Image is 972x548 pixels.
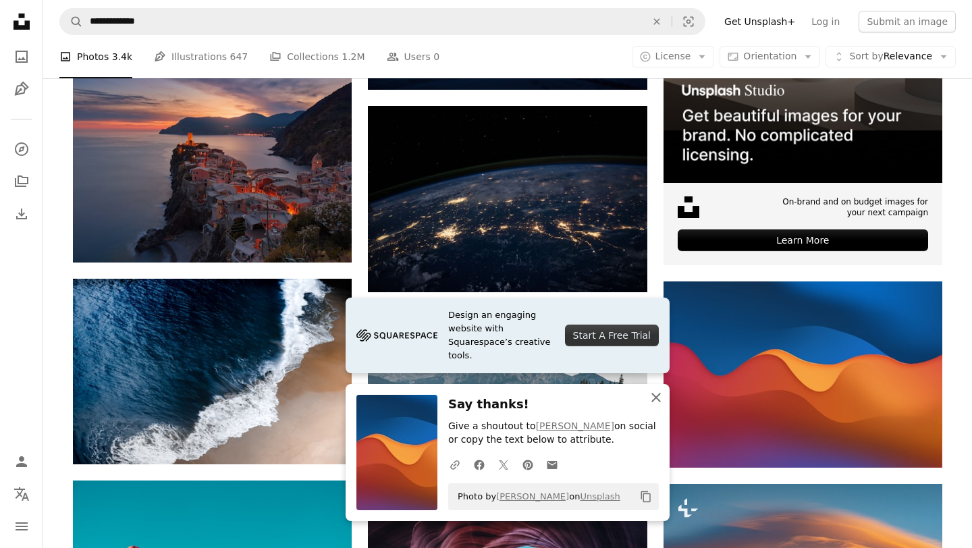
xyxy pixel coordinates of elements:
[8,200,35,227] a: Download History
[356,325,437,346] img: file-1705255347840-230a6ab5bca9image
[8,43,35,70] a: Photos
[448,308,554,362] span: Design an engaging website with Squarespace’s creative tools.
[678,196,699,218] img: file-1631678316303-ed18b8b5cb9cimage
[269,35,364,78] a: Collections 1.2M
[664,281,942,467] img: a blue and orange background with wavy shapes
[8,448,35,475] a: Log in / Sign up
[859,11,956,32] button: Submit an image
[73,279,352,464] img: aerial photography of seashore
[642,9,672,34] button: Clear
[346,298,670,373] a: Design an engaging website with Squarespace’s creative tools.Start A Free Trial
[655,51,691,61] span: License
[8,481,35,508] button: Language
[672,9,705,34] button: Visual search
[368,106,647,292] img: photo of outer space
[678,229,928,251] div: Learn More
[8,8,35,38] a: Home — Unsplash
[775,196,928,219] span: On-brand and on budget images for your next campaign
[73,163,352,175] a: aerial view of village on mountain cliff during orange sunset
[8,168,35,195] a: Collections
[540,451,564,478] a: Share over email
[433,49,439,64] span: 0
[368,193,647,205] a: photo of outer space
[342,49,364,64] span: 1.2M
[448,395,659,414] h3: Say thanks!
[8,513,35,540] button: Menu
[154,35,248,78] a: Illustrations 647
[826,46,956,67] button: Sort byRelevance
[448,420,659,447] p: Give a shoutout to on social or copy the text below to attribute.
[634,485,657,508] button: Copy to clipboard
[73,365,352,377] a: aerial photography of seashore
[451,486,620,508] span: Photo by on
[387,35,440,78] a: Users 0
[230,49,248,64] span: 647
[743,51,796,61] span: Orientation
[664,368,942,380] a: a blue and orange background with wavy shapes
[565,325,659,346] div: Start A Free Trial
[720,46,820,67] button: Orientation
[491,451,516,478] a: Share on Twitter
[8,76,35,103] a: Illustrations
[849,50,932,63] span: Relevance
[849,51,883,61] span: Sort by
[716,11,803,32] a: Get Unsplash+
[632,46,715,67] button: License
[803,11,848,32] a: Log in
[536,420,614,431] a: [PERSON_NAME]
[496,491,569,501] a: [PERSON_NAME]
[580,491,620,501] a: Unsplash
[59,8,705,35] form: Find visuals sitewide
[73,77,352,263] img: aerial view of village on mountain cliff during orange sunset
[60,9,83,34] button: Search Unsplash
[467,451,491,478] a: Share on Facebook
[8,136,35,163] a: Explore
[516,451,540,478] a: Share on Pinterest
